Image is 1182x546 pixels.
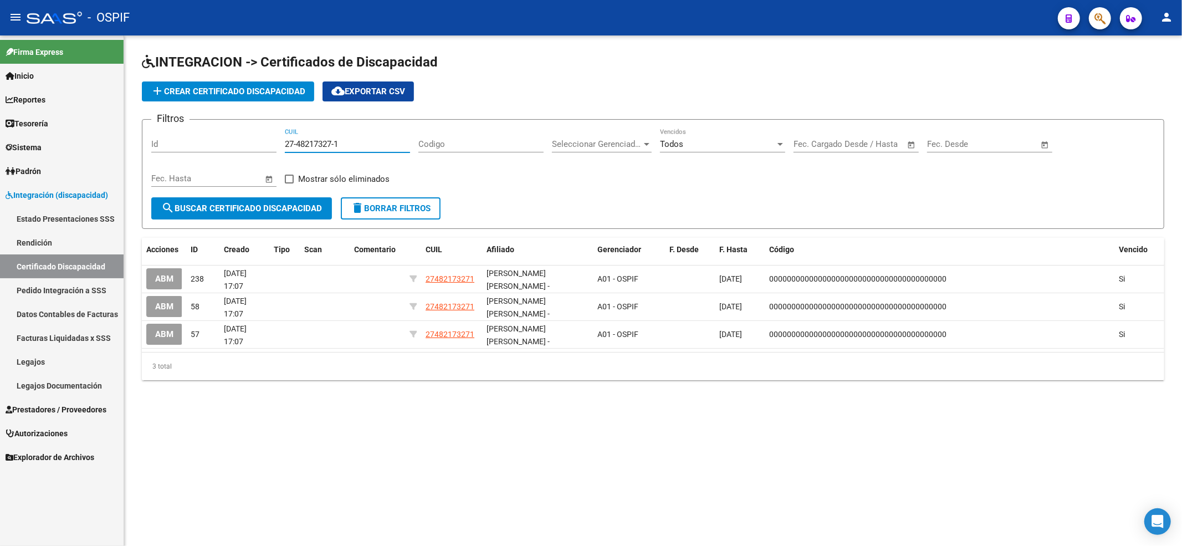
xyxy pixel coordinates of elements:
datatable-header-cell: Scan [300,238,350,262]
datatable-header-cell: Vencido [1114,238,1164,262]
datatable-header-cell: Gerenciador [593,238,665,262]
span: ABM [155,330,173,340]
datatable-header-cell: Tipo [269,238,300,262]
span: Si [1119,302,1125,311]
mat-icon: search [161,201,175,215]
span: Padrón [6,165,41,177]
div: Open Intercom Messenger [1144,508,1171,535]
span: Explorador de Archivos [6,451,94,463]
span: [PERSON_NAME] [PERSON_NAME] - [487,297,550,318]
datatable-header-cell: CUIL [421,238,482,262]
button: ABM [146,296,182,317]
input: Fecha inicio [927,139,972,149]
span: [DATE] [719,330,742,339]
span: ABM [155,302,173,312]
button: ABM [146,324,182,344]
span: Si [1119,330,1125,339]
span: 0000000000000000000000000000000000000000 [769,330,946,339]
span: Afiliado [487,245,514,254]
datatable-header-cell: Comentario [350,238,405,262]
datatable-header-cell: ID [186,238,219,262]
span: 27482173271 [426,330,474,339]
mat-icon: cloud_download [331,84,345,98]
span: Tipo [274,245,290,254]
datatable-header-cell: Creado [219,238,269,262]
span: Prestadores / Proveedores [6,404,106,416]
span: 58 [191,302,199,311]
span: A01 - OSPIF [597,330,638,339]
span: 57 [191,330,199,339]
button: Exportar CSV [323,81,414,101]
datatable-header-cell: Afiliado [482,238,593,262]
span: ABM [155,274,173,284]
datatable-header-cell: F. Desde [665,238,715,262]
span: Inicio [6,70,34,82]
span: A01 - OSPIF [597,302,638,311]
button: Crear Certificado Discapacidad [142,81,314,101]
input: Fecha fin [206,174,260,183]
span: Scan [304,245,322,254]
span: CUIL [426,245,442,254]
span: 0000000000000000000000000000000000000000 [769,302,946,311]
span: Sistema [6,141,42,154]
button: Open calendar [263,173,276,186]
span: [DATE] 17:07 [224,324,247,346]
span: Acciones [146,245,178,254]
span: INTEGRACION -> Certificados de Discapacidad [142,54,438,70]
mat-icon: person [1160,11,1173,24]
mat-icon: delete [351,201,364,215]
span: ID [191,245,198,254]
mat-icon: menu [9,11,22,24]
span: [DATE] [719,302,742,311]
span: [PERSON_NAME] [PERSON_NAME] - [487,269,550,290]
datatable-header-cell: Acciones [142,238,186,262]
span: Firma Express [6,46,63,58]
span: Si [1119,274,1125,283]
span: - OSPIF [88,6,130,30]
button: ABM [146,268,182,289]
span: Integración (discapacidad) [6,189,108,201]
span: 27482173271 [426,302,474,311]
span: [DATE] 17:07 [224,297,247,318]
span: 27482173271 [426,274,474,283]
span: Gerenciador [597,245,641,254]
span: Borrar Filtros [351,203,431,213]
span: Autorizaciones [6,427,68,440]
div: 3 total [142,353,1164,380]
span: Creado [224,245,249,254]
span: 0000000000000000000000000000000000000000 [769,274,946,283]
span: Exportar CSV [331,86,405,96]
button: Open calendar [1039,139,1052,151]
input: Fecha fin [982,139,1036,149]
datatable-header-cell: Código [765,238,1114,262]
input: Fecha inicio [794,139,838,149]
span: Reportes [6,94,45,106]
input: Fecha fin [848,139,902,149]
span: Crear Certificado Discapacidad [151,86,305,96]
span: Buscar Certificado Discapacidad [161,203,322,213]
button: Buscar Certificado Discapacidad [151,197,332,220]
span: Tesorería [6,118,48,130]
span: [DATE] 17:07 [224,269,247,290]
mat-icon: add [151,84,164,98]
input: Fecha inicio [151,174,196,183]
span: F. Hasta [719,245,748,254]
span: Todos [660,139,683,149]
span: F. Desde [669,245,699,254]
span: Mostrar sólo eliminados [298,172,390,186]
datatable-header-cell: F. Hasta [715,238,765,262]
button: Open calendar [905,139,918,151]
span: Comentario [354,245,396,254]
span: [DATE] [719,274,742,283]
span: [PERSON_NAME] [PERSON_NAME] - [487,324,550,346]
button: Borrar Filtros [341,197,441,220]
span: Vencido [1119,245,1148,254]
span: Código [769,245,794,254]
span: Seleccionar Gerenciador [552,139,642,149]
span: A01 - OSPIF [597,274,638,283]
h3: Filtros [151,111,190,126]
span: 238 [191,274,204,283]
